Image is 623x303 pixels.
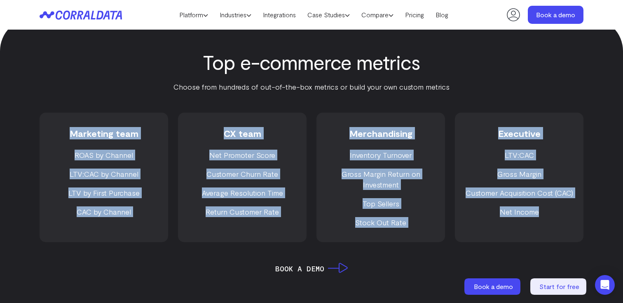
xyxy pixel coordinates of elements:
a: Blog [430,9,454,21]
a: Start for free [530,278,588,295]
li: Stock Out Rate [325,217,437,228]
div: Open Intercom Messenger [595,275,615,295]
li: Gross Margin [463,169,575,179]
h3: Merchandising [325,127,437,139]
li: Net Promoter Score [186,150,298,160]
li: Gross Margin Return on Investment [325,169,437,190]
a: Case Studies [302,9,356,21]
li: Top Sellers [325,198,437,209]
a: Industries [214,9,257,21]
li: Average Resolution Time [186,187,298,198]
a: Integrations [257,9,302,21]
h2: Top e-commerce metrics [109,51,514,73]
h3: CX team [186,127,298,139]
li: Return Customer Rate [186,206,298,217]
a: Book a demo [528,6,583,24]
li: Net Income [463,206,575,217]
h3: Executive [463,127,575,139]
li: Customer Churn Rate [186,169,298,179]
li: LTV:CAC by Channel [48,169,160,179]
span: Start for free [539,282,579,290]
li: LTV:CAC [463,150,575,160]
li: Customer Acquisition Cost (CAC) [463,187,575,198]
a: Book a demo [464,278,522,295]
li: Inventory Turnover [325,150,437,160]
p: Choose from hundreds of out-of-the-box metrics or build your own custom metrics [109,81,514,92]
li: LTV by First Purchase [48,187,160,198]
span: Book a demo [474,282,513,290]
a: Compare [356,9,399,21]
li: ROAS by Channel [48,150,160,160]
a: Platform [173,9,214,21]
h3: Marketing team [48,127,160,139]
li: CAC by Channel [48,206,160,217]
a: Book a Demo [275,263,348,274]
a: Pricing [399,9,430,21]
